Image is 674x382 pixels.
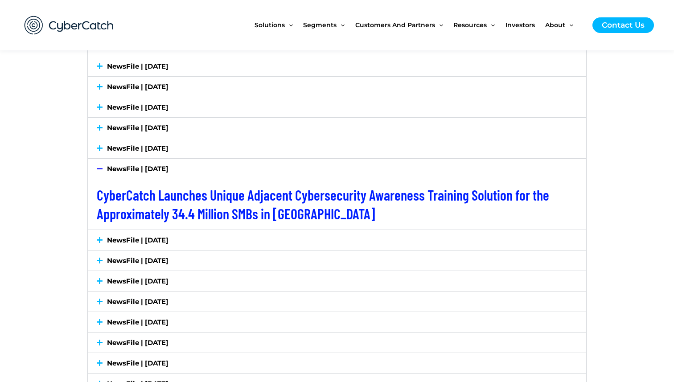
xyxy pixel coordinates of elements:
a: NewsFile | [DATE] [107,359,168,367]
a: Contact Us [592,17,654,33]
div: NewsFile | [DATE] [88,251,586,271]
img: CyberCatch [16,7,123,44]
span: Menu Toggle [337,6,345,44]
div: NewsFile | [DATE] [88,159,586,179]
a: NewsFile | [DATE] [107,103,168,111]
span: Resources [453,6,487,44]
span: Customers and Partners [355,6,435,44]
span: About [545,6,565,44]
a: Investors [505,6,545,44]
div: NewsFile | [DATE] [88,230,586,250]
a: NewsFile | [DATE] [107,123,168,132]
a: CyberCatch Launches Unique Adjacent Cybersecurity Awareness Training Solution for the Approximate... [97,186,549,222]
a: NewsFile | [DATE] [107,144,168,152]
div: NewsFile | [DATE] [88,56,586,76]
div: NewsFile | [DATE] [88,77,586,97]
div: NewsFile | [DATE] [88,118,586,138]
div: NewsFile | [DATE] [88,271,586,291]
div: NewsFile | [DATE] [88,179,586,230]
div: NewsFile | [DATE] [88,333,586,353]
div: NewsFile | [DATE] [88,292,586,312]
a: NewsFile | [DATE] [107,62,168,70]
span: Menu Toggle [285,6,293,44]
a: NewsFile | [DATE] [107,338,168,347]
span: Investors [505,6,535,44]
div: NewsFile | [DATE] [88,312,586,332]
a: NewsFile | [DATE] [107,256,168,265]
span: Solutions [255,6,285,44]
a: NewsFile | [DATE] [107,164,168,173]
a: NewsFile | [DATE] [107,297,168,306]
a: NewsFile | [DATE] [107,318,168,326]
a: NewsFile | [DATE] [107,277,168,285]
div: NewsFile | [DATE] [88,138,586,158]
nav: Site Navigation: New Main Menu [255,6,584,44]
span: Menu Toggle [435,6,443,44]
a: NewsFile | [DATE] [107,236,168,244]
span: Menu Toggle [487,6,495,44]
span: Menu Toggle [565,6,573,44]
a: NewsFile | [DATE] [107,82,168,91]
div: NewsFile | [DATE] [88,353,586,373]
div: NewsFile | [DATE] [88,97,586,117]
span: Segments [303,6,337,44]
